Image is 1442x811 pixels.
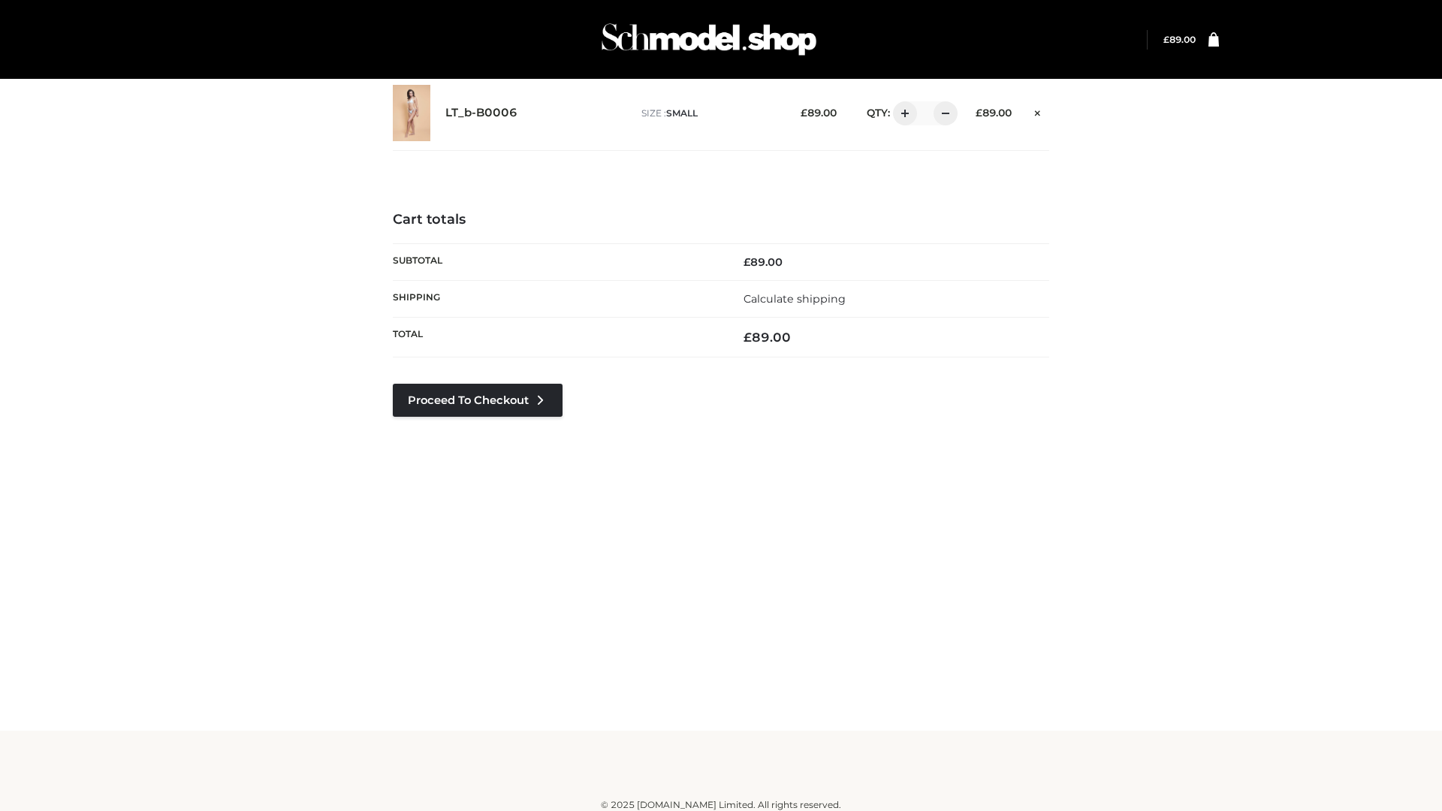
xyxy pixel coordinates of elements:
bdi: 89.00 [976,107,1012,119]
a: Calculate shipping [744,292,846,306]
a: LT_b-B0006 [445,106,517,120]
span: £ [744,330,752,345]
a: Remove this item [1027,101,1049,121]
span: £ [744,255,750,269]
div: QTY: [852,101,952,125]
img: Schmodel Admin 964 [596,10,822,69]
bdi: 89.00 [1163,34,1196,45]
bdi: 89.00 [744,330,791,345]
h4: Cart totals [393,212,1049,228]
p: size : [641,107,777,120]
span: £ [801,107,807,119]
span: SMALL [666,107,698,119]
th: Total [393,318,721,357]
th: Shipping [393,280,721,317]
th: Subtotal [393,243,721,280]
span: £ [976,107,982,119]
bdi: 89.00 [744,255,783,269]
bdi: 89.00 [801,107,837,119]
span: £ [1163,34,1169,45]
a: Proceed to Checkout [393,384,563,417]
a: £89.00 [1163,34,1196,45]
